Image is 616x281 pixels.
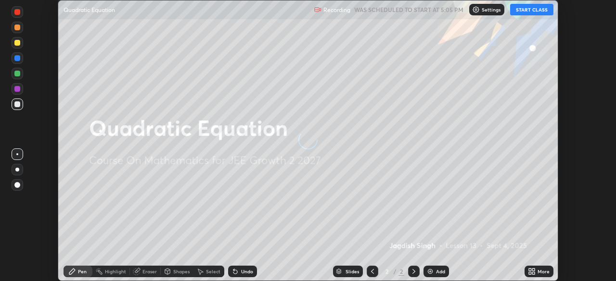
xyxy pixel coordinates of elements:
div: Shapes [173,269,190,274]
div: Eraser [142,269,157,274]
div: Add [436,269,445,274]
div: Pen [78,269,87,274]
button: START CLASS [510,4,553,15]
p: Settings [482,7,500,12]
div: Highlight [105,269,126,274]
div: Undo [241,269,253,274]
h5: WAS SCHEDULED TO START AT 5:05 PM [354,5,463,14]
p: Quadratic Equation [64,6,115,13]
div: 2 [382,269,392,274]
div: Slides [346,269,359,274]
img: class-settings-icons [472,6,480,13]
div: / [394,269,397,274]
div: 2 [398,267,404,276]
img: recording.375f2c34.svg [314,6,321,13]
div: Select [206,269,220,274]
p: Recording [323,6,350,13]
img: add-slide-button [426,268,434,275]
div: More [538,269,550,274]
